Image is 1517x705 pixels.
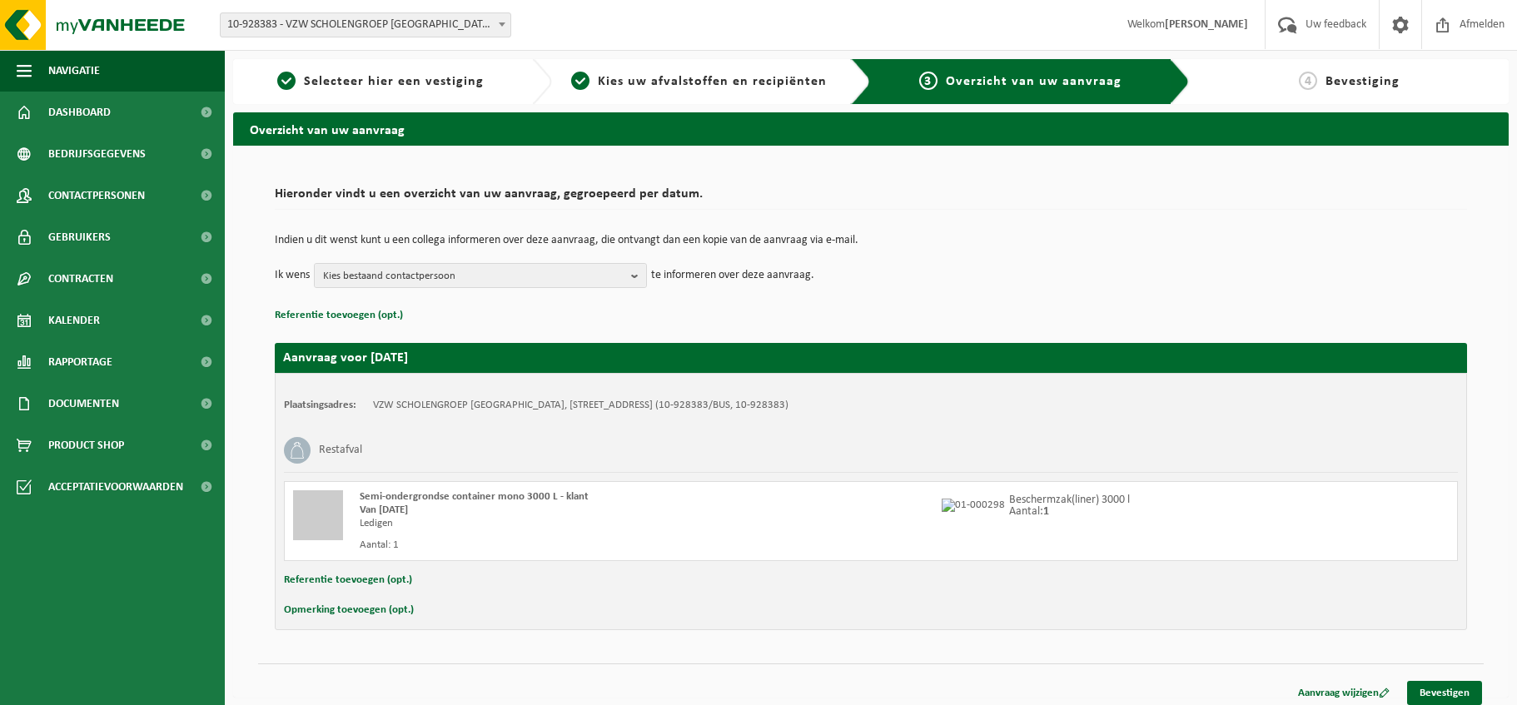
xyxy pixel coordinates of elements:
strong: [PERSON_NAME] [1165,18,1248,31]
span: Dashboard [48,92,111,133]
span: Gebruikers [48,216,111,258]
a: 1Selecteer hier een vestiging [241,72,519,92]
span: Documenten [48,383,119,424]
span: Bevestiging [1326,75,1400,88]
span: 2 [571,72,589,90]
span: Product Shop [48,424,124,466]
span: Kies uw afvalstoffen en recipiënten [598,75,827,88]
h2: Overzicht van uw aanvraag [233,112,1509,145]
span: 1 [277,72,296,90]
p: te informeren over deze aanvraag. [651,263,814,288]
span: 4 [1299,72,1317,90]
span: 10-928383 - VZW SCHOLENGROEP SINT-MICHIEL - CAMPUS BARNUM - ROESELARE [220,12,511,37]
span: Bedrijfsgegevens [48,133,146,175]
span: Kalender [48,300,100,341]
div: Aantal: 1 [360,539,938,552]
button: Referentie toevoegen (opt.) [275,305,403,326]
p: Aantal: [1009,506,1130,518]
div: Ledigen [360,517,938,530]
strong: 1 [1043,505,1049,518]
p: Beschermzak(liner) 3000 l [1009,494,1130,506]
a: Bevestigen [1407,681,1482,705]
strong: Plaatsingsadres: [284,400,356,410]
span: Semi-ondergrondse container mono 3000 L - klant [360,491,589,502]
td: VZW SCHOLENGROEP [GEOGRAPHIC_DATA], [STREET_ADDRESS] (10-928383/BUS, 10-928383) [373,399,788,412]
span: Rapportage [48,341,112,383]
span: Kies bestaand contactpersoon [323,264,624,289]
span: 10-928383 - VZW SCHOLENGROEP SINT-MICHIEL - CAMPUS BARNUM - ROESELARE [221,13,510,37]
span: Contracten [48,258,113,300]
span: Navigatie [48,50,100,92]
a: Aanvraag wijzigen [1286,681,1402,705]
a: 2Kies uw afvalstoffen en recipiënten [560,72,838,92]
p: Indien u dit wenst kunt u een collega informeren over deze aanvraag, die ontvangt dan een kopie v... [275,235,1467,246]
button: Kies bestaand contactpersoon [314,263,647,288]
img: 01-000298 [942,499,1005,512]
span: Overzicht van uw aanvraag [946,75,1122,88]
strong: Van [DATE] [360,504,408,515]
button: Referentie toevoegen (opt.) [284,569,412,591]
span: 3 [919,72,938,90]
h3: Restafval [319,437,362,464]
span: Acceptatievoorwaarden [48,466,183,508]
span: Selecteer hier een vestiging [304,75,484,88]
span: Contactpersonen [48,175,145,216]
strong: Aanvraag voor [DATE] [283,351,408,365]
h2: Hieronder vindt u een overzicht van uw aanvraag, gegroepeerd per datum. [275,187,1467,210]
button: Opmerking toevoegen (opt.) [284,599,414,621]
p: Ik wens [275,263,310,288]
